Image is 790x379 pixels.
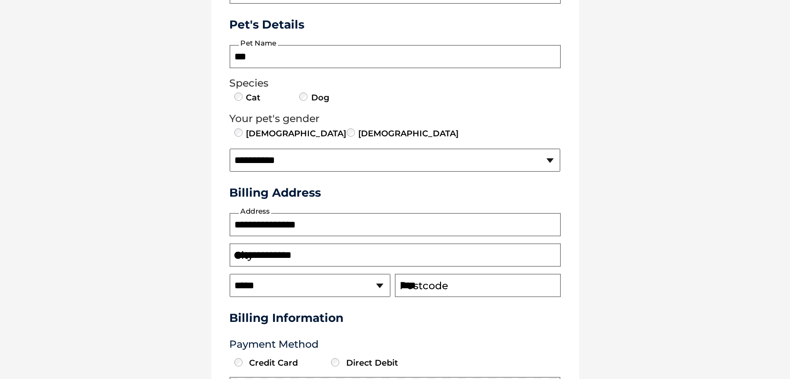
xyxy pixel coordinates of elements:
[358,128,459,140] label: [DEMOGRAPHIC_DATA]
[234,358,243,367] input: Credit Card
[230,77,561,89] legend: Species
[245,128,347,140] label: [DEMOGRAPHIC_DATA]
[400,280,448,292] label: Postcode
[310,92,329,104] label: Dog
[329,358,424,368] label: Direct Debit
[230,338,561,350] h3: Payment Method
[232,358,327,368] label: Credit Card
[230,311,561,325] h3: Billing Information
[239,207,271,216] label: Address
[234,250,254,262] label: City
[230,186,561,199] h3: Billing Address
[331,358,339,367] input: Direct Debit
[226,17,564,31] h3: Pet's Details
[245,92,261,104] label: Cat
[230,113,561,125] legend: Your pet's gender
